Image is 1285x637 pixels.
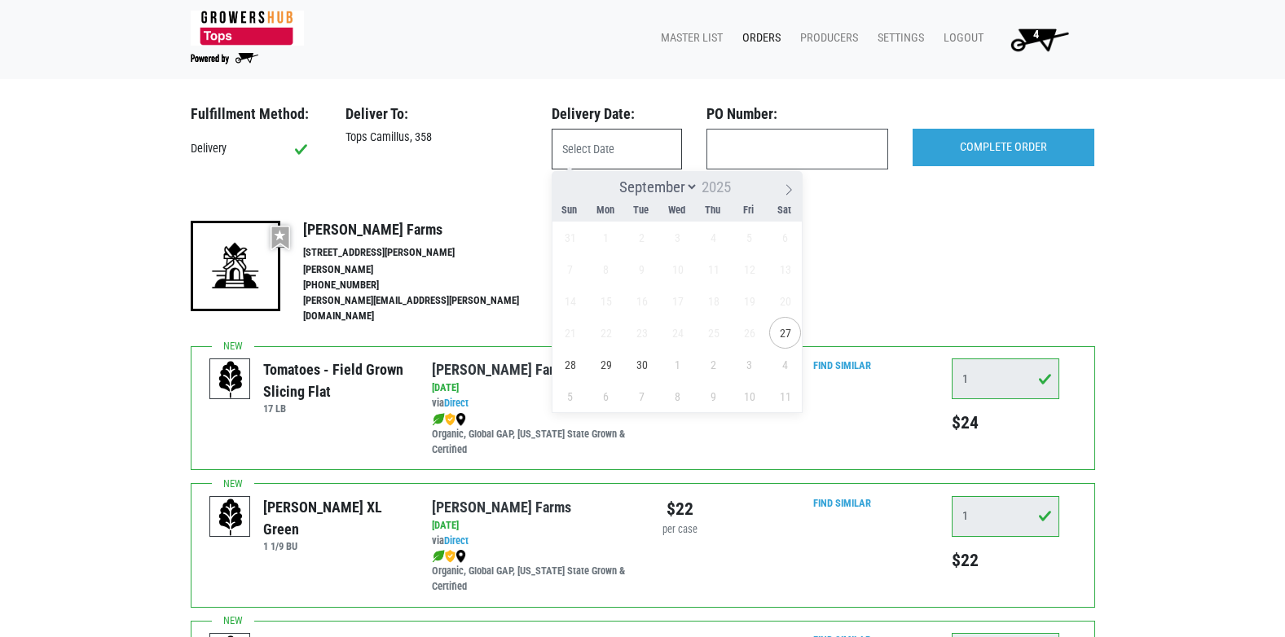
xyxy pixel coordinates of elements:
[662,253,693,285] span: September 10, 2025
[787,23,865,54] a: Producers
[655,522,705,538] div: per case
[554,380,586,412] span: October 5, 2025
[554,349,586,380] span: September 28, 2025
[769,317,801,349] span: September 27, 2025
[952,550,1059,571] h5: $22
[432,548,630,595] div: Organic, Global GAP, [US_STATE] State Grown & Certified
[626,380,658,412] span: October 7, 2025
[432,518,630,534] div: [DATE]
[432,550,445,563] img: leaf-e5c59151409436ccce96b2ca1b28e03c.png
[769,380,801,412] span: October 11, 2025
[444,534,469,547] a: Direct
[554,285,586,317] span: September 14, 2025
[432,380,630,396] div: [DATE]
[662,349,693,380] span: October 1, 2025
[263,402,407,415] h6: 17 LB
[698,222,729,253] span: September 4, 2025
[191,53,258,64] img: Powered by Big Wheelbarrow
[706,105,888,123] h3: PO Number:
[590,380,622,412] span: October 6, 2025
[263,358,407,402] div: Tomatoes - Field Grown Slicing Flat
[432,411,630,458] div: Organic, Global GAP, [US_STATE] State Grown & Certified
[345,105,527,123] h3: Deliver To:
[263,496,407,540] div: [PERSON_NAME] XL Green
[432,499,571,516] a: [PERSON_NAME] Farms
[590,349,622,380] span: September 29, 2025
[432,361,571,378] a: [PERSON_NAME] Farms
[444,397,469,409] a: Direct
[698,349,729,380] span: October 2, 2025
[952,496,1059,537] input: Qty
[612,177,698,197] select: Month
[767,205,803,216] span: Sat
[303,278,554,293] li: [PHONE_NUMBER]
[455,413,466,426] img: map_marker-0e94453035b3232a4d21701695807de9.png
[731,205,767,216] span: Fri
[303,221,554,239] h4: [PERSON_NAME] Farms
[662,317,693,349] span: September 24, 2025
[655,496,705,522] div: $22
[733,349,765,380] span: October 3, 2025
[990,23,1082,55] a: 4
[733,222,765,253] span: September 5, 2025
[590,285,622,317] span: September 15, 2025
[303,245,554,261] li: [STREET_ADDRESS][PERSON_NAME]
[769,253,801,285] span: September 13, 2025
[445,550,455,563] img: safety-e55c860ca8c00a9c171001a62a92dabd.png
[733,380,765,412] span: October 10, 2025
[333,129,539,147] div: Tops Camillus, 358
[210,359,251,400] img: placeholder-variety-43d6402dacf2d531de610a020419775a.svg
[733,285,765,317] span: September 19, 2025
[662,285,693,317] span: September 17, 2025
[1033,28,1039,42] span: 4
[263,540,407,552] h6: 1 1/9 BU
[191,105,321,123] h3: Fulfillment Method:
[662,380,693,412] span: October 8, 2025
[698,317,729,349] span: September 25, 2025
[662,222,693,253] span: September 3, 2025
[769,349,801,380] span: October 4, 2025
[626,349,658,380] span: September 30, 2025
[455,550,466,563] img: map_marker-0e94453035b3232a4d21701695807de9.png
[552,105,682,123] h3: Delivery Date:
[698,380,729,412] span: October 9, 2025
[191,11,304,46] img: 279edf242af8f9d49a69d9d2afa010fb.png
[698,253,729,285] span: September 11, 2025
[952,412,1059,433] h5: $24
[554,253,586,285] span: September 7, 2025
[698,285,729,317] span: September 18, 2025
[552,205,587,216] span: Sun
[626,253,658,285] span: September 9, 2025
[432,534,630,549] div: via
[695,205,731,216] span: Thu
[590,253,622,285] span: September 8, 2025
[432,396,630,411] div: via
[303,262,554,278] li: [PERSON_NAME]
[813,497,871,509] a: Find Similar
[554,317,586,349] span: September 21, 2025
[769,222,801,253] span: September 6, 2025
[913,129,1094,166] input: COMPLETE ORDER
[554,222,586,253] span: August 31, 2025
[729,23,787,54] a: Orders
[733,317,765,349] span: September 26, 2025
[659,205,695,216] span: Wed
[626,317,658,349] span: September 23, 2025
[445,413,455,426] img: safety-e55c860ca8c00a9c171001a62a92dabd.png
[813,359,871,371] a: Find Similar
[587,205,623,216] span: Mon
[865,23,931,54] a: Settings
[590,222,622,253] span: September 1, 2025
[303,293,554,324] li: [PERSON_NAME][EMAIL_ADDRESS][PERSON_NAME][DOMAIN_NAME]
[648,23,729,54] a: Master List
[590,317,622,349] span: September 22, 2025
[769,285,801,317] span: September 20, 2025
[432,413,445,426] img: leaf-e5c59151409436ccce96b2ca1b28e03c.png
[733,253,765,285] span: September 12, 2025
[191,221,280,310] img: 19-7441ae2ccb79c876ff41c34f3bd0da69.png
[626,222,658,253] span: September 2, 2025
[623,205,659,216] span: Tue
[552,129,682,169] input: Select Date
[931,23,990,54] a: Logout
[1003,23,1076,55] img: Cart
